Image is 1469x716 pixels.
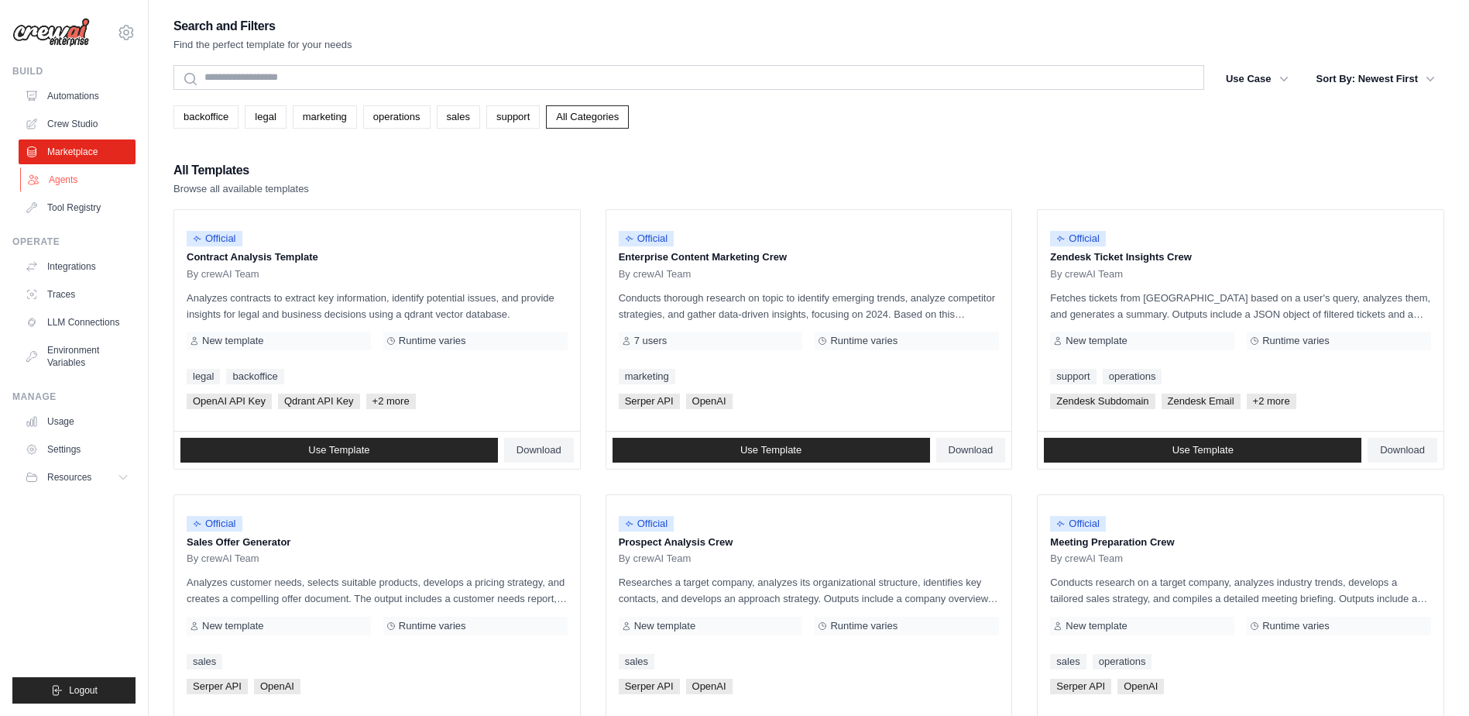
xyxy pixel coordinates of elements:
[19,465,136,490] button: Resources
[1050,516,1106,532] span: Official
[19,338,136,375] a: Environment Variables
[187,394,272,409] span: OpenAI API Key
[254,679,300,694] span: OpenAI
[187,535,568,550] p: Sales Offer Generator
[1162,394,1241,409] span: Zendesk Email
[187,250,568,265] p: Contract Analysis Template
[12,677,136,704] button: Logout
[517,444,561,456] span: Download
[226,369,283,384] a: backoffice
[1103,369,1162,384] a: operations
[187,268,259,281] span: By crewAI Team
[1262,335,1330,347] span: Runtime varies
[180,438,498,463] a: Use Template
[1368,438,1437,463] a: Download
[308,444,369,456] span: Use Template
[936,438,1006,463] a: Download
[366,394,416,409] span: +2 more
[12,65,136,77] div: Build
[278,394,360,409] span: Qdrant API Key
[1050,394,1155,409] span: Zendesk Subdomain
[830,335,898,347] span: Runtime varies
[47,471,91,484] span: Resources
[437,105,480,129] a: sales
[686,679,733,694] span: OpenAI
[486,105,540,129] a: support
[399,335,466,347] span: Runtime varies
[1172,444,1234,456] span: Use Template
[619,552,692,565] span: By crewAI Team
[173,37,352,53] p: Find the perfect template for your needs
[619,290,1000,322] p: Conducts thorough research on topic to identify emerging trends, analyze competitor strategies, a...
[19,195,136,220] a: Tool Registry
[1050,552,1123,565] span: By crewAI Team
[19,254,136,279] a: Integrations
[740,444,801,456] span: Use Template
[1117,679,1164,694] span: OpenAI
[187,516,242,532] span: Official
[619,250,1000,265] p: Enterprise Content Marketing Crew
[173,15,352,37] h2: Search and Filters
[187,290,568,322] p: Analyzes contracts to extract key information, identify potential issues, and provide insights fo...
[1380,444,1425,456] span: Download
[546,105,629,129] a: All Categories
[19,437,136,462] a: Settings
[187,231,242,246] span: Official
[504,438,574,463] a: Download
[293,105,357,129] a: marketing
[19,310,136,335] a: LLM Connections
[1050,250,1431,265] p: Zendesk Ticket Insights Crew
[1050,535,1431,550] p: Meeting Preparation Crew
[19,282,136,307] a: Traces
[19,84,136,108] a: Automations
[619,231,674,246] span: Official
[619,535,1000,550] p: Prospect Analysis Crew
[619,369,675,384] a: marketing
[20,167,137,192] a: Agents
[1050,231,1106,246] span: Official
[399,620,466,632] span: Runtime varies
[1050,369,1096,384] a: support
[1044,438,1361,463] a: Use Template
[202,335,263,347] span: New template
[686,394,733,409] span: OpenAI
[1217,65,1298,93] button: Use Case
[69,684,98,697] span: Logout
[202,620,263,632] span: New template
[1093,654,1152,670] a: operations
[187,369,220,384] a: legal
[619,679,680,694] span: Serper API
[187,679,248,694] span: Serper API
[1247,394,1296,409] span: +2 more
[1050,574,1431,607] p: Conducts research on a target company, analyzes industry trends, develops a tailored sales strate...
[1050,679,1111,694] span: Serper API
[187,574,568,607] p: Analyzes customer needs, selects suitable products, develops a pricing strategy, and creates a co...
[1050,290,1431,322] p: Fetches tickets from [GEOGRAPHIC_DATA] based on a user's query, analyzes them, and generates a su...
[173,181,309,197] p: Browse all available templates
[1050,268,1123,281] span: By crewAI Team
[613,438,930,463] a: Use Template
[19,112,136,136] a: Crew Studio
[173,160,309,181] h2: All Templates
[1066,335,1127,347] span: New template
[830,620,898,632] span: Runtime varies
[634,620,695,632] span: New template
[634,335,668,347] span: 7 users
[619,574,1000,607] p: Researches a target company, analyzes its organizational structure, identifies key contacts, and ...
[12,18,90,47] img: Logo
[187,552,259,565] span: By crewAI Team
[19,139,136,164] a: Marketplace
[173,105,239,129] a: backoffice
[12,236,136,248] div: Operate
[245,105,286,129] a: legal
[1307,65,1444,93] button: Sort By: Newest First
[619,654,654,670] a: sales
[1050,654,1086,670] a: sales
[363,105,431,129] a: operations
[1066,620,1127,632] span: New template
[1262,620,1330,632] span: Runtime varies
[187,654,222,670] a: sales
[619,268,692,281] span: By crewAI Team
[12,391,136,403] div: Manage
[619,516,674,532] span: Official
